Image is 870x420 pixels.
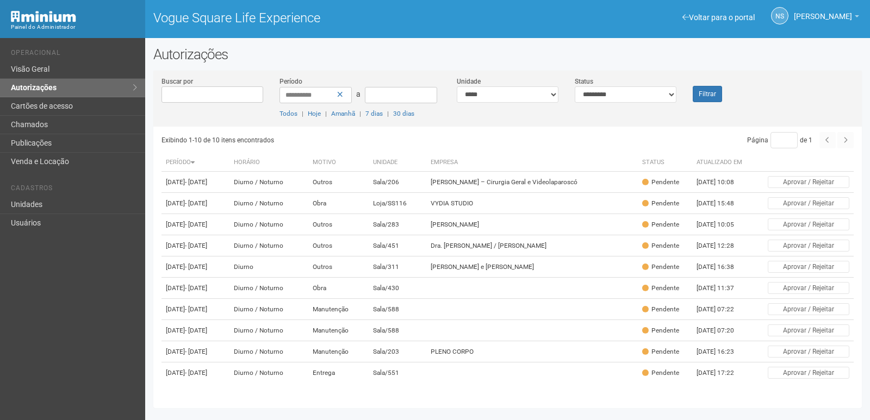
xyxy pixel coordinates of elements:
[369,214,426,235] td: Sala/283
[642,284,679,293] div: Pendente
[692,193,752,214] td: [DATE] 15:48
[279,110,297,117] a: Todos
[692,256,752,278] td: [DATE] 16:38
[185,263,207,271] span: - [DATE]
[185,242,207,249] span: - [DATE]
[692,278,752,299] td: [DATE] 11:37
[692,320,752,341] td: [DATE] 07:20
[768,346,849,358] button: Aprovar / Rejeitar
[161,341,229,362] td: [DATE]
[308,154,369,172] th: Motivo
[369,341,426,362] td: Sala/203
[325,110,327,117] span: |
[308,172,369,193] td: Outros
[185,348,207,355] span: - [DATE]
[161,214,229,235] td: [DATE]
[692,235,752,256] td: [DATE] 12:28
[369,154,426,172] th: Unidade
[161,154,229,172] th: Período
[11,184,137,196] li: Cadastros
[161,320,229,341] td: [DATE]
[229,362,308,384] td: Diurno / Noturno
[771,7,788,24] a: NS
[768,218,849,230] button: Aprovar / Rejeitar
[426,193,637,214] td: VYDIA STUDIO
[161,77,193,86] label: Buscar por
[369,235,426,256] td: Sala/451
[768,240,849,252] button: Aprovar / Rejeitar
[185,369,207,377] span: - [DATE]
[229,341,308,362] td: Diurno / Noturno
[302,110,303,117] span: |
[308,256,369,278] td: Outros
[768,324,849,336] button: Aprovar / Rejeitar
[308,193,369,214] td: Obra
[638,154,692,172] th: Status
[229,193,308,214] td: Diurno / Noturno
[426,214,637,235] td: [PERSON_NAME]
[308,299,369,320] td: Manutenção
[642,326,679,335] div: Pendente
[229,278,308,299] td: Diurno / Noturno
[768,367,849,379] button: Aprovar / Rejeitar
[229,320,308,341] td: Diurno / Noturno
[161,299,229,320] td: [DATE]
[369,193,426,214] td: Loja/SS116
[369,320,426,341] td: Sala/588
[229,172,308,193] td: Diurno / Noturno
[692,362,752,384] td: [DATE] 17:22
[11,49,137,60] li: Operacional
[308,341,369,362] td: Manutenção
[693,86,722,102] button: Filtrar
[642,220,679,229] div: Pendente
[185,284,207,292] span: - [DATE]
[682,13,755,22] a: Voltar para o portal
[229,235,308,256] td: Diurno / Noturno
[387,110,389,117] span: |
[229,256,308,278] td: Diurno
[369,278,426,299] td: Sala/430
[308,110,321,117] a: Hoje
[642,347,679,356] div: Pendente
[308,278,369,299] td: Obra
[161,172,229,193] td: [DATE]
[11,22,137,32] div: Painel do Administrador
[642,305,679,314] div: Pendente
[161,362,229,384] td: [DATE]
[692,341,752,362] td: [DATE] 16:23
[308,214,369,235] td: Outros
[393,110,414,117] a: 30 dias
[365,110,383,117] a: 7 dias
[153,46,862,62] h2: Autorizações
[185,221,207,228] span: - [DATE]
[229,214,308,235] td: Diurno / Noturno
[185,327,207,334] span: - [DATE]
[161,256,229,278] td: [DATE]
[279,77,302,86] label: Período
[426,154,637,172] th: Empresa
[185,178,207,186] span: - [DATE]
[229,154,308,172] th: Horário
[768,197,849,209] button: Aprovar / Rejeitar
[692,299,752,320] td: [DATE] 07:22
[768,303,849,315] button: Aprovar / Rejeitar
[161,193,229,214] td: [DATE]
[457,77,481,86] label: Unidade
[692,172,752,193] td: [DATE] 10:08
[426,341,637,362] td: PLENO CORPO
[426,172,637,193] td: [PERSON_NAME] – Cirurgia Geral e Videolaparoscó
[369,172,426,193] td: Sala/206
[369,256,426,278] td: Sala/311
[153,11,500,25] h1: Vogue Square Life Experience
[369,362,426,384] td: Sala/551
[794,2,852,21] span: Nicolle Silva
[11,11,76,22] img: Minium
[692,214,752,235] td: [DATE] 10:05
[794,14,859,22] a: [PERSON_NAME]
[308,362,369,384] td: Entrega
[331,110,355,117] a: Amanhã
[426,256,637,278] td: [PERSON_NAME] e [PERSON_NAME]
[185,199,207,207] span: - [DATE]
[185,305,207,313] span: - [DATE]
[229,299,308,320] td: Diurno / Noturno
